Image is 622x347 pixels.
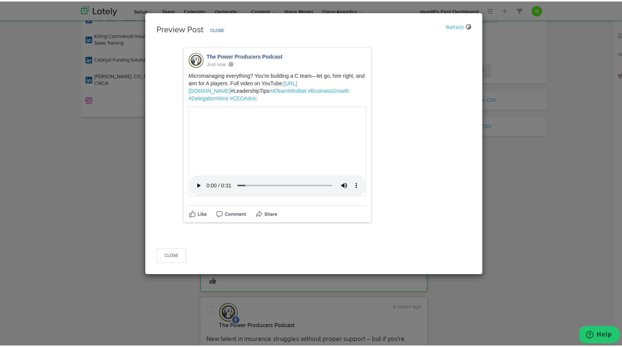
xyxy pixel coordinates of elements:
a: #CEOAdvic [230,94,257,100]
a: #ATeamMindset [269,86,306,92]
a: Refresh [446,23,464,29]
button: Close [205,24,229,35]
img: picture [188,51,203,66]
iframe: Opens a widget where you can find more information [580,324,620,343]
video: Your browser does not support HTML5 video. [188,105,366,195]
button: Close [157,247,186,261]
span: Micromanaging everything? You’re building a C team—let go, hire right, and aim for A players. Ful... [188,64,364,100]
span: Just now · [206,60,233,66]
h3: Preview Post [157,23,471,35]
span: The Power Producers Podcast [206,52,282,58]
a: #BusinessGrowth [308,86,349,92]
a: #DelegationWins [188,94,228,100]
img: fb_actions.png [188,207,277,216]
